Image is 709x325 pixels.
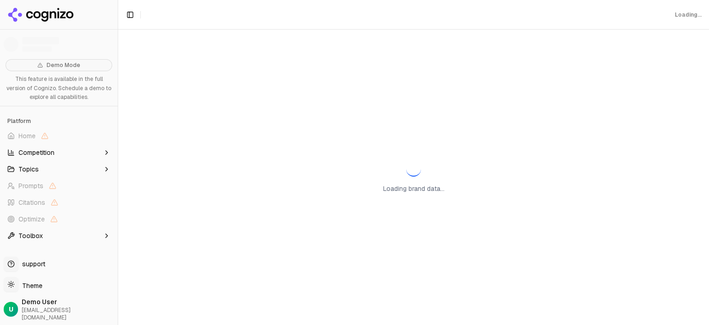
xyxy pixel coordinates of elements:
span: Demo User [22,297,114,307]
span: Topics [18,165,39,174]
span: [EMAIL_ADDRESS][DOMAIN_NAME] [22,307,114,321]
span: Theme [18,282,42,290]
span: Competition [18,148,54,157]
span: Citations [18,198,45,207]
div: Loading... [675,11,702,18]
span: Toolbox [18,231,43,240]
span: Home [18,131,36,141]
p: This feature is available in the full version of Cognizo. Schedule a demo to explore all capabili... [6,75,112,102]
button: Competition [4,145,114,160]
span: Optimize [18,215,45,224]
button: Toolbox [4,228,114,243]
span: Demo Mode [47,61,80,69]
span: U [9,305,13,314]
span: support [18,259,45,269]
div: Platform [4,114,114,129]
span: Prompts [18,181,43,190]
button: Topics [4,162,114,177]
p: Loading brand data... [383,184,445,193]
